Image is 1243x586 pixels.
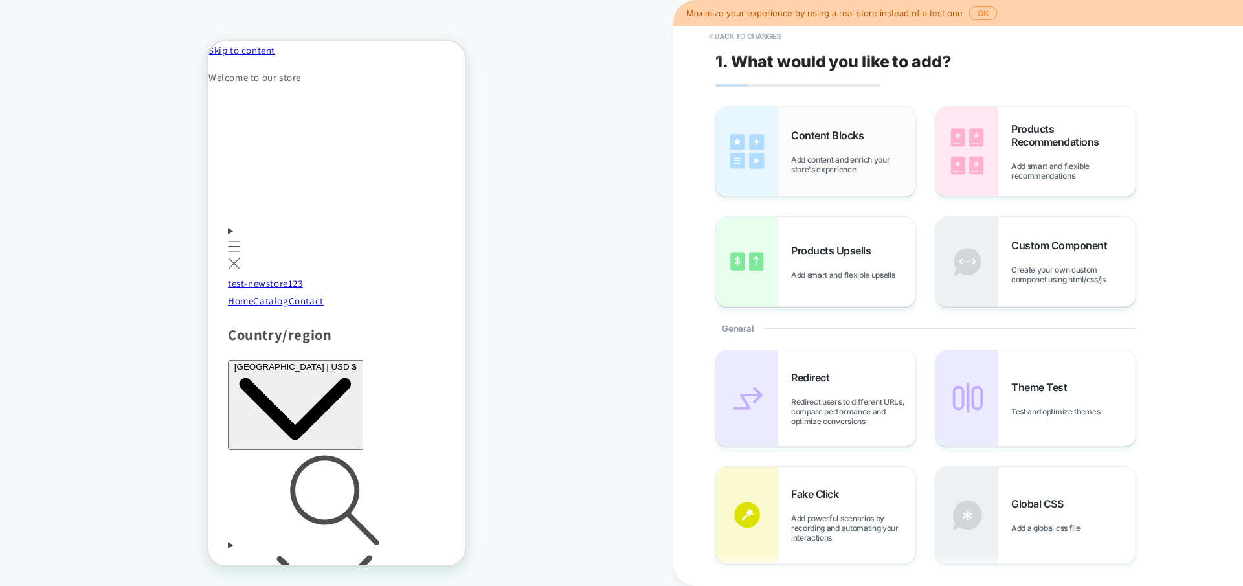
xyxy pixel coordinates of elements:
span: Redirect users to different URLs, compare performance and optimize conversions [791,397,915,426]
button: [GEOGRAPHIC_DATA] | USD $ [19,319,155,409]
span: Global CSS [1011,497,1069,510]
button: < Back to changes [702,26,788,47]
a: Contact [80,253,115,266]
a: test-newstore123 [19,236,95,248]
span: [GEOGRAPHIC_DATA] | USD $ [26,321,148,330]
a: Home [19,253,45,266]
span: Theme Test [1011,381,1073,394]
span: Content Blocks [791,129,870,142]
span: Fake Click [791,488,845,501]
span: Add smart and flexible recommendations [1011,161,1136,181]
span: Add powerful scenarios by recording and automating your interactions [791,513,915,543]
span: Test and optimize themes [1011,407,1106,416]
h2: Country/region [19,280,237,307]
div: General [715,307,1136,350]
span: Add a global css file [1011,523,1086,533]
span: 1. What would you like to add? [715,52,951,71]
span: Products Upsells [791,244,877,257]
span: Custom Component [1011,239,1114,252]
span: Create your own custom componet using html/css/js [1011,265,1136,284]
span: Redirect [791,371,836,384]
span: Add content and enrich your store's experience [791,155,915,174]
button: OK [969,6,997,20]
summary: Menu [19,181,32,233]
span: Products Recommendations [1011,122,1136,148]
span: Add smart and flexible upsells [791,270,901,280]
a: Catalog [45,253,80,266]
